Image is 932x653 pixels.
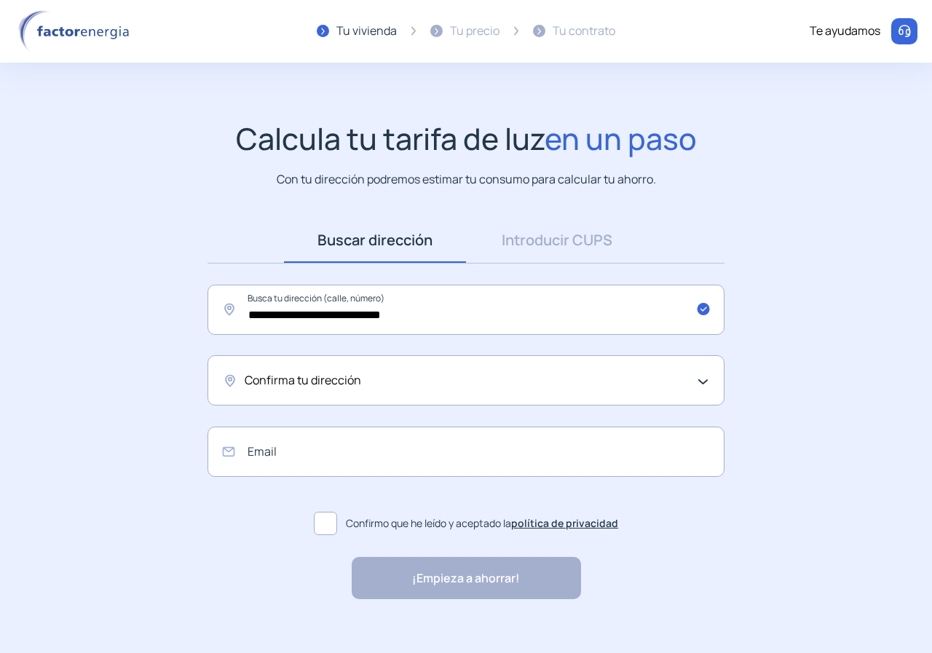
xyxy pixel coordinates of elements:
p: Con tu dirección podremos estimar tu consumo para calcular tu ahorro. [277,170,656,189]
a: política de privacidad [511,516,618,530]
div: Tu vivienda [336,22,397,41]
span: Confirma tu dirección [245,371,361,390]
span: Confirmo que he leído y aceptado la [346,515,618,531]
img: logo factor [15,10,138,52]
img: llamar [897,24,912,39]
div: Tu contrato [553,22,615,41]
span: en un paso [545,118,697,159]
div: Tu precio [450,22,499,41]
a: Introducir CUPS [466,218,648,263]
a: Buscar dirección [284,218,466,263]
div: Te ayudamos [810,22,880,41]
h1: Calcula tu tarifa de luz [236,121,697,157]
